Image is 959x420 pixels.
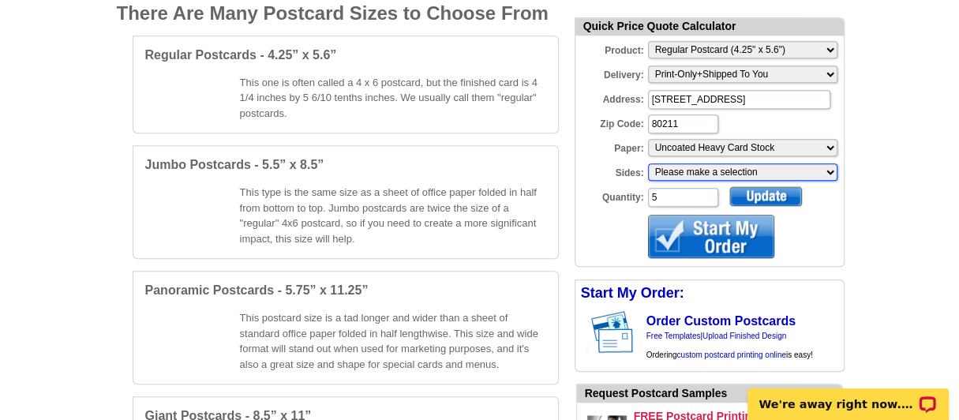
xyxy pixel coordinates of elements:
span: Panoramic Postcards - 5.75” x 11.25” [145,283,369,297]
label: Address: [575,88,646,107]
div: Start My Order: [575,280,844,306]
p: This postcard size is a tad longer and wider than a sheet of standard office paper folded in half... [240,310,546,372]
label: Delivery: [575,64,646,82]
label: Quantity: [575,186,646,204]
label: Zip Code: [575,113,646,131]
a: Free Templates [646,332,701,340]
div: Quick Price Quote Calculator [575,18,844,36]
div: Request Postcard Samples [585,385,842,402]
a: custom postcard printing online [676,351,785,359]
label: Product: [575,39,646,58]
h2: There Are Many Postcard Sizes to Choose From [117,4,559,23]
img: post card showing stamp and address area [588,306,644,358]
a: Order Custom Postcards [646,314,796,328]
p: This one is often called a 4 x 6 postcard, but the finished card is 4 1/4 inches by 5 6/10 tenths... [240,75,546,122]
span: | Ordering is easy! [646,332,813,359]
img: background image for postcard [575,306,588,358]
iframe: LiveChat chat widget [737,370,959,420]
a: Upload Finished Design [702,332,786,340]
label: Paper: [575,137,646,156]
p: This type is the same size as a sheet of office paper folded in half from bottom to top. Jumbo po... [240,185,546,246]
label: Sides: [575,162,646,180]
span: Regular Postcards - 4.25” x 5.6” [145,48,337,62]
span: Jumbo Postcards - 5.5” x 8.5” [145,158,324,171]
